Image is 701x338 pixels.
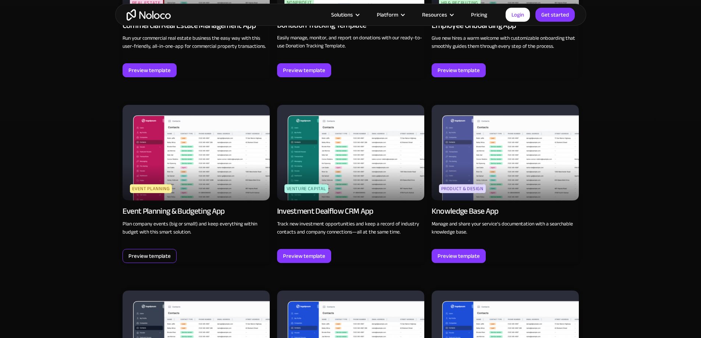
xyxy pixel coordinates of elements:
[123,206,225,216] div: Event Planning & Budgeting App
[432,34,579,50] p: Give new hires a warm welcome with customizable onboarding that smoothly guides them through ever...
[368,10,413,19] div: Platform
[331,10,353,19] div: Solutions
[123,220,270,236] p: Plan company events (big or small!) and keep everything within budget with this smart solution.
[413,10,462,19] div: Resources
[283,65,325,75] div: Preview template
[128,65,171,75] div: Preview template
[123,20,256,31] div: Commercial Real Estate Management App
[432,20,516,31] div: Employee Onboarding App
[284,184,329,193] div: Venture Capital
[277,220,424,236] p: Track new investment opportunities and keep a record of industry contacts and company connections...
[377,10,398,19] div: Platform
[432,220,579,236] p: Manage and share your service’s documentation with a searchable knowledge base.
[283,251,325,261] div: Preview template
[462,10,496,19] a: Pricing
[130,184,172,193] div: Event Planning
[422,10,447,19] div: Resources
[438,251,480,261] div: Preview template
[438,65,480,75] div: Preview template
[128,251,171,261] div: Preview template
[506,8,530,22] a: Login
[277,206,373,216] div: Investment Dealflow CRM App
[277,105,424,263] a: Venture CapitalInvestment Dealflow CRM AppTrack new investment opportunities and keep a record of...
[432,206,499,216] div: Knowledge Base App
[277,20,367,30] div: Donation Tracking Template
[322,10,368,19] div: Solutions
[123,34,270,50] p: Run your commercial real estate business the easy way with this user-friendly, all-in-one-app for...
[554,279,701,334] iframe: Intercom notifications message
[432,105,579,263] a: Product & DesignKnowledge Base AppManage and share your service’s documentation with a searchable...
[277,34,424,50] p: Easily manage, monitor, and report on donations with our ready-to-use Donation Tracking Template.
[439,184,486,193] div: Product & Design
[127,9,171,21] a: home
[535,8,575,22] a: Get started
[123,105,270,263] a: Event PlanningEvent Planning & Budgeting AppPlan company events (big or small!) and keep everythi...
